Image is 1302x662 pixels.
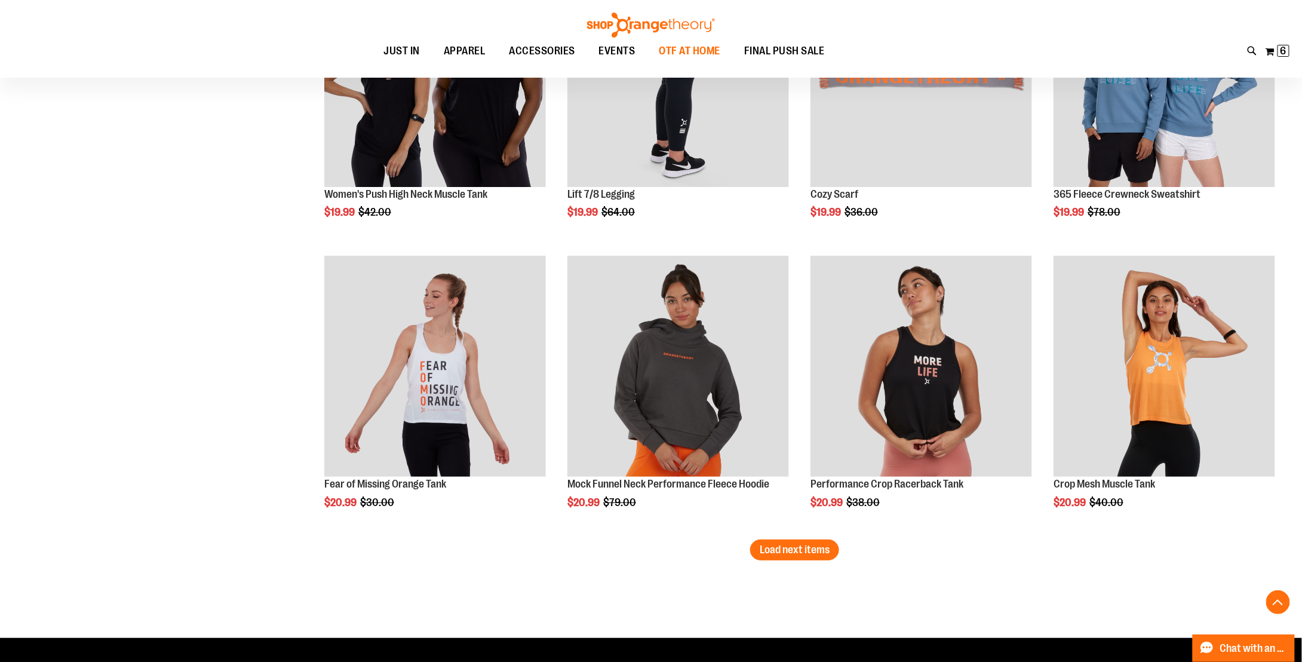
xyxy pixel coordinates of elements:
[1266,590,1290,614] button: Back To Top
[845,206,880,218] span: $36.00
[432,38,498,65] a: APPAREL
[1054,188,1200,200] a: 365 Fleece Crewneck Sweatshirt
[561,250,795,540] div: product
[603,497,638,508] span: $79.00
[1193,635,1295,662] button: Chat with an Expert
[810,206,843,218] span: $19.99
[371,38,432,65] a: JUST IN
[497,38,587,65] a: ACCESSORIES
[1048,250,1281,540] div: product
[324,256,546,477] img: Product image for Fear of Missing Orange Tank
[1220,643,1288,654] span: Chat with an Expert
[732,38,837,65] a: FINAL PUSH SALE
[1054,256,1275,477] img: Crop Mesh Muscle Tank primary image
[1088,206,1122,218] span: $78.00
[846,497,882,508] span: $38.00
[601,206,637,218] span: $64.00
[360,497,396,508] span: $30.00
[324,256,546,479] a: Product image for Fear of Missing Orange Tank
[567,206,600,218] span: $19.99
[324,497,358,508] span: $20.99
[750,540,839,560] button: Load next items
[383,38,420,65] span: JUST IN
[587,38,647,65] a: EVENTS
[744,38,825,65] span: FINAL PUSH SALE
[810,478,963,490] a: Performance Crop Racerback Tank
[804,250,1038,540] div: product
[810,256,1032,477] img: Product image for Performance Crop Racerback Tank
[567,256,789,477] img: Product image for Mock Funnel Neck Performance Fleece Hoodie
[647,38,733,65] a: OTF AT HOME
[810,497,845,508] span: $20.99
[1054,206,1086,218] span: $19.99
[1054,256,1275,479] a: Crop Mesh Muscle Tank primary image
[1054,478,1155,490] a: Crop Mesh Muscle Tank
[1280,45,1286,57] span: 6
[810,188,858,200] a: Cozy Scarf
[324,478,446,490] a: Fear of Missing Orange Tank
[810,256,1032,479] a: Product image for Performance Crop Racerback Tank
[1054,497,1088,508] span: $20.99
[599,38,635,65] span: EVENTS
[585,13,717,38] img: Shop Orangetheory
[760,544,830,556] span: Load next items
[324,188,487,200] a: Women's Push High Neck Muscle Tank
[324,206,357,218] span: $19.99
[318,250,552,540] div: product
[567,497,601,508] span: $20.99
[567,188,635,200] a: Lift 7/8 Legging
[358,206,393,218] span: $42.00
[567,256,789,479] a: Product image for Mock Funnel Neck Performance Fleece Hoodie
[1089,497,1125,508] span: $40.00
[444,38,486,65] span: APPAREL
[659,38,721,65] span: OTF AT HOME
[567,478,769,490] a: Mock Funnel Neck Performance Fleece Hoodie
[509,38,575,65] span: ACCESSORIES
